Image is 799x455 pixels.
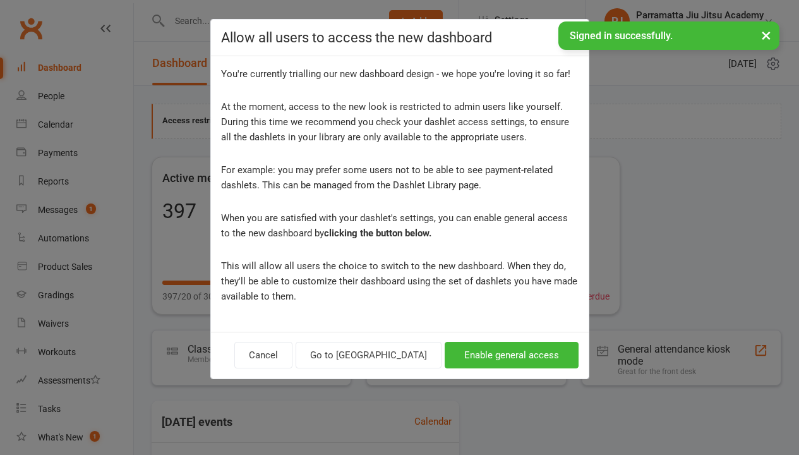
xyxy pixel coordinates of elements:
[755,21,778,49] button: ×
[324,227,431,239] strong: clicking the button below.
[221,210,579,241] div: When you are satisfied with your dashlet's settings, you can enable general access to the new das...
[221,258,579,304] div: This will allow all users the choice to switch to the new dashboard. When they do, they'll be abl...
[221,66,579,82] div: You're currently trialling our new dashboard design - we hope you're loving it so far!
[221,162,579,193] div: For example: you may prefer some users not to be able to see payment-related dashlets. This can b...
[570,30,673,42] span: Signed in successfully.
[221,99,579,145] div: At the moment, access to the new look is restricted to admin users like yourself. During this tim...
[445,342,579,368] button: Enable general access
[296,342,442,368] button: Go to [GEOGRAPHIC_DATA]
[234,342,292,368] button: Cancel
